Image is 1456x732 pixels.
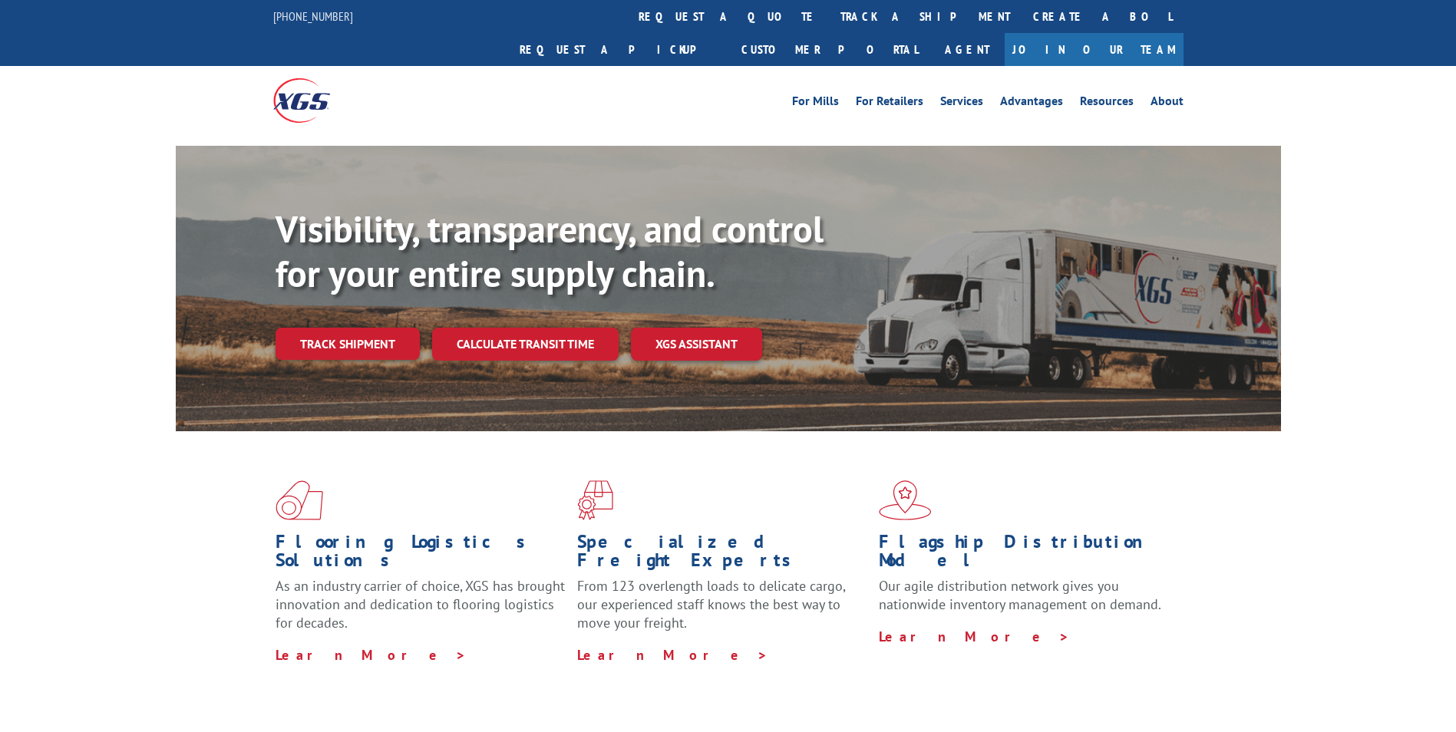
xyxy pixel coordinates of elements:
img: xgs-icon-focused-on-flooring-red [577,480,613,520]
a: For Retailers [856,95,923,112]
a: Learn More > [879,628,1070,645]
a: Join Our Team [1005,33,1184,66]
a: [PHONE_NUMBER] [273,8,353,24]
a: Resources [1080,95,1134,112]
img: xgs-icon-total-supply-chain-intelligence-red [276,480,323,520]
span: As an industry carrier of choice, XGS has brought innovation and dedication to flooring logistics... [276,577,565,631]
h1: Specialized Freight Experts [577,533,867,577]
a: About [1151,95,1184,112]
a: Learn More > [276,646,467,664]
a: XGS ASSISTANT [631,328,762,361]
span: Our agile distribution network gives you nationwide inventory management on demand. [879,577,1161,613]
a: Services [940,95,983,112]
a: Learn More > [577,646,768,664]
b: Visibility, transparency, and control for your entire supply chain. [276,205,824,297]
img: xgs-icon-flagship-distribution-model-red [879,480,932,520]
a: Request a pickup [508,33,730,66]
a: Track shipment [276,328,420,360]
h1: Flagship Distribution Model [879,533,1169,577]
a: Customer Portal [730,33,929,66]
h1: Flooring Logistics Solutions [276,533,566,577]
p: From 123 overlength loads to delicate cargo, our experienced staff knows the best way to move you... [577,577,867,645]
a: For Mills [792,95,839,112]
a: Advantages [1000,95,1063,112]
a: Calculate transit time [432,328,619,361]
a: Agent [929,33,1005,66]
